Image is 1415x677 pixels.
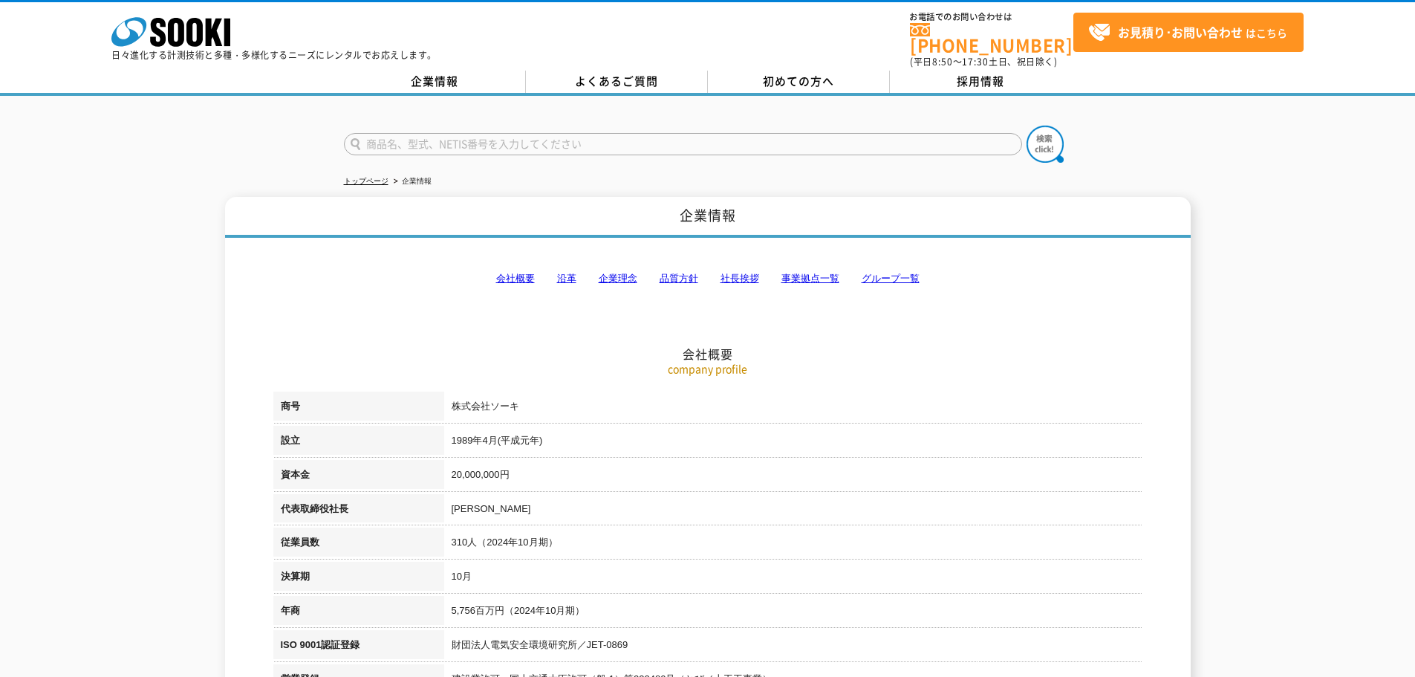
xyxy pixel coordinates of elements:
[273,596,444,630] th: 年商
[962,55,989,68] span: 17:30
[444,562,1142,596] td: 10月
[910,55,1057,68] span: (平日 ～ 土日、祝日除く)
[1027,126,1064,163] img: btn_search.png
[391,174,432,190] li: 企業情報
[273,361,1142,377] p: company profile
[444,630,1142,664] td: 財団法人電気安全環境研究所／JET-0869
[273,528,444,562] th: 従業員数
[526,71,708,93] a: よくあるご質問
[890,71,1072,93] a: 採用情報
[1118,23,1243,41] strong: お見積り･お問い合わせ
[660,273,698,284] a: 品質方針
[1073,13,1304,52] a: お見積り･お問い合わせはこちら
[599,273,637,284] a: 企業理念
[273,392,444,426] th: 商号
[444,528,1142,562] td: 310人（2024年10月期）
[273,630,444,664] th: ISO 9001認証登録
[444,596,1142,630] td: 5,756百万円（2024年10月期）
[225,197,1191,238] h1: 企業情報
[111,51,437,59] p: 日々進化する計測技術と多種・多様化するニーズにレンタルでお応えします。
[720,273,759,284] a: 社長挨拶
[344,71,526,93] a: 企業情報
[344,133,1022,155] input: 商品名、型式、NETIS番号を入力してください
[273,198,1142,362] h2: 会社概要
[444,426,1142,460] td: 1989年4月(平成元年)
[273,494,444,528] th: 代表取締役社長
[910,13,1073,22] span: お電話でのお問い合わせは
[1088,22,1287,44] span: はこちら
[781,273,839,284] a: 事業拠点一覧
[763,73,834,89] span: 初めての方へ
[273,460,444,494] th: 資本金
[273,426,444,460] th: 設立
[344,177,388,185] a: トップページ
[444,460,1142,494] td: 20,000,000円
[444,494,1142,528] td: [PERSON_NAME]
[557,273,576,284] a: 沿革
[273,562,444,596] th: 決算期
[932,55,953,68] span: 8:50
[444,392,1142,426] td: 株式会社ソーキ
[910,23,1073,54] a: [PHONE_NUMBER]
[862,273,920,284] a: グループ一覧
[708,71,890,93] a: 初めての方へ
[496,273,535,284] a: 会社概要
